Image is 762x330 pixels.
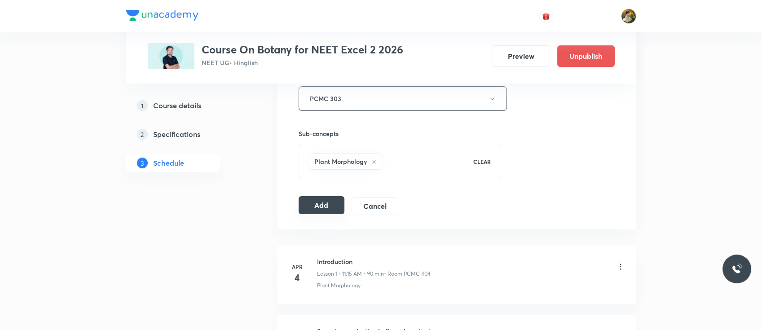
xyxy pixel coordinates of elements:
h6: Plant Morphology [314,157,367,166]
button: avatar [539,9,553,23]
p: CLEAR [473,158,491,166]
p: Lesson 1 • 11:15 AM • 90 min [317,270,384,278]
p: 1 [137,100,148,111]
a: Company Logo [126,10,198,23]
img: Company Logo [126,10,198,21]
h4: 4 [288,271,306,284]
button: Preview [493,45,550,67]
p: • Room PCMC 404 [384,270,431,278]
a: 2Specifications [126,125,248,143]
p: 3 [137,158,148,168]
p: NEET UG • Hinglish [202,58,403,67]
h6: Introduction [317,257,431,266]
img: avatar [542,12,550,20]
h5: Schedule [153,158,184,168]
button: Cancel [352,197,398,215]
p: 2 [137,129,148,140]
img: ttu [731,264,742,274]
button: PCMC 303 [299,86,507,111]
button: Add [299,196,345,214]
img: 5DAB5EEB-E58D-48E1-AD92-CF421036273A_plus.png [148,43,194,69]
h3: Course On Botany for NEET Excel 2 2026 [202,43,403,56]
img: Gayatri Chillure [621,9,636,24]
h6: Sub-concepts [299,129,501,138]
h6: Apr [288,263,306,271]
button: Unpublish [557,45,615,67]
h5: Course details [153,100,201,111]
a: 1Course details [126,97,248,114]
h5: Specifications [153,129,200,140]
p: Plant Morphology [317,282,361,290]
